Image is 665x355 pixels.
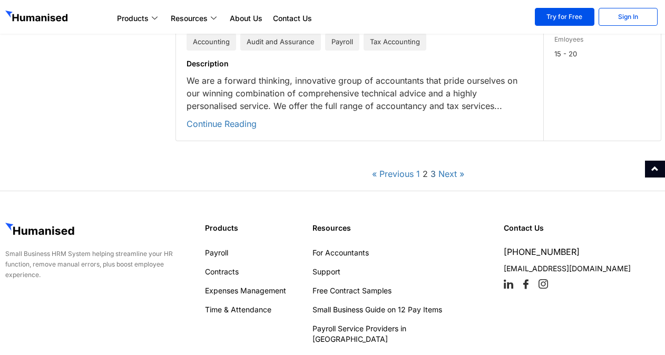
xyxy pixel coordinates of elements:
[205,248,302,258] a: Payroll
[504,264,631,273] a: [EMAIL_ADDRESS][DOMAIN_NAME]
[312,323,475,344] a: Payroll Service Providers in [GEOGRAPHIC_DATA]
[554,34,650,45] h6: Emloyees
[438,169,464,179] a: Next »
[187,74,525,112] p: We are a forward thinking, innovative group of accountants that pride ourselves on our winning co...
[5,249,194,280] div: Small Business HRM System helping streamline your HR function, remove manual errors, plus boost e...
[205,285,302,296] a: Expenses Management
[205,223,302,233] h4: Products
[312,267,475,277] a: Support
[599,8,658,26] a: Sign In
[112,12,165,25] a: Products
[312,223,493,233] h4: Resources
[240,33,321,51] span: Audit and Assurance
[312,304,475,315] a: Small Business Guide on 12 Pay Items
[205,267,302,277] a: Contracts
[312,248,475,258] a: For Accountants
[504,223,660,233] h4: Contact Us
[535,8,594,26] a: Try for Free
[5,11,70,24] img: GetHumanised Logo
[504,246,580,257] a: [PHONE_NUMBER]
[5,223,76,238] img: GetHumanised Logo
[268,12,317,25] a: Contact Us
[165,12,224,25] a: Resources
[205,304,302,315] a: Time & Attendance
[312,285,475,296] a: Free Contract Samples
[554,47,650,60] p: 15 - 20
[187,58,525,69] h5: Description
[187,33,236,51] span: Accounting
[364,33,426,51] span: Tax Accounting
[224,12,268,25] a: About Us
[423,169,428,179] span: 2
[416,169,420,179] a: 1
[187,119,257,129] a: Continue Reading
[325,33,359,51] span: Payroll
[372,169,414,179] a: « Previous
[431,169,436,179] a: 3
